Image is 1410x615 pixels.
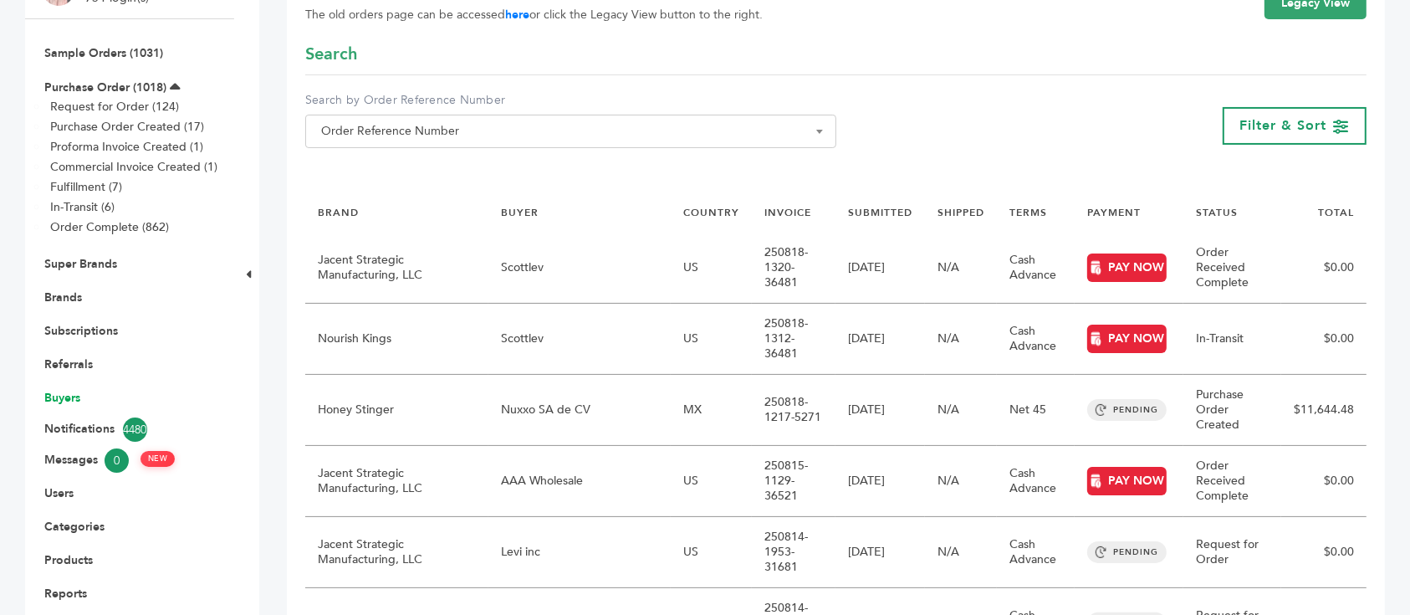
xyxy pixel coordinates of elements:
[488,304,671,375] td: Scottlev
[488,517,671,588] td: Levi inc
[1087,541,1167,563] span: PENDING
[305,115,836,148] span: Order Reference Number
[1183,375,1281,446] td: Purchase Order Created
[1240,116,1327,135] span: Filter & Sort
[44,448,215,473] a: Messages0 NEW
[1087,254,1167,282] a: PAY NOW
[1087,325,1167,353] a: PAY NOW
[683,206,739,219] a: COUNTRY
[105,448,129,473] span: 0
[925,375,997,446] td: N/A
[925,304,997,375] td: N/A
[925,517,997,588] td: N/A
[752,375,835,446] td: 250818-1217-5271
[50,159,217,175] a: Commercial Invoice Created (1)
[44,390,80,406] a: Buyers
[1281,375,1367,446] td: $11,644.48
[1318,206,1354,219] a: TOTAL
[925,233,997,304] td: N/A
[671,375,752,446] td: MX
[305,375,488,446] td: Honey Stinger
[671,233,752,304] td: US
[835,446,925,517] td: [DATE]
[488,375,671,446] td: Nuxxo SA de CV
[1183,517,1281,588] td: Request for Order
[123,418,147,442] span: 4480
[305,517,488,588] td: Jacent Strategic Manufacturing, LLC
[305,233,488,304] td: Jacent Strategic Manufacturing, LLC
[1183,233,1281,304] td: Order Received Complete
[1183,304,1281,375] td: In-Transit
[44,323,118,339] a: Subscriptions
[1009,206,1047,219] a: TERMS
[44,519,105,535] a: Categories
[140,451,175,467] span: NEW
[50,119,204,135] a: Purchase Order Created (17)
[835,375,925,446] td: [DATE]
[835,517,925,588] td: [DATE]
[1281,517,1367,588] td: $0.00
[305,92,836,109] label: Search by Order Reference Number
[50,139,203,155] a: Proforma Invoice Created (1)
[1183,446,1281,517] td: Order Received Complete
[937,206,984,219] a: SHIPPED
[305,446,488,517] td: Jacent Strategic Manufacturing, LLC
[671,517,752,588] td: US
[50,219,169,235] a: Order Complete (862)
[997,517,1075,588] td: Cash Advance
[1281,446,1367,517] td: $0.00
[1281,304,1367,375] td: $0.00
[50,99,179,115] a: Request for Order (124)
[835,233,925,304] td: [DATE]
[488,446,671,517] td: AAA Wholesale
[44,79,166,95] a: Purchase Order (1018)
[1087,206,1141,219] a: PAYMENT
[488,233,671,304] td: Scottlev
[44,290,82,305] a: Brands
[835,304,925,375] td: [DATE]
[997,304,1075,375] td: Cash Advance
[318,206,359,219] a: BRAND
[44,552,93,568] a: Products
[505,7,529,23] a: here
[1196,206,1238,219] a: STATUS
[671,304,752,375] td: US
[997,233,1075,304] td: Cash Advance
[501,206,539,219] a: BUYER
[997,375,1075,446] td: Net 45
[997,446,1075,517] td: Cash Advance
[752,517,835,588] td: 250814-1953-31681
[44,356,93,372] a: Referrals
[752,304,835,375] td: 250818-1312-36481
[305,304,488,375] td: Nourish Kings
[44,586,87,602] a: Reports
[1087,467,1167,495] a: PAY NOW
[671,446,752,517] td: US
[752,233,835,304] td: 250818-1320-36481
[44,45,163,61] a: Sample Orders (1031)
[1281,233,1367,304] td: $0.00
[848,206,912,219] a: SUBMITTED
[305,43,357,66] span: Search
[44,485,74,501] a: Users
[314,120,827,143] span: Order Reference Number
[50,199,115,215] a: In-Transit (6)
[764,206,811,219] a: INVOICE
[1087,399,1167,421] span: PENDING
[925,446,997,517] td: N/A
[752,446,835,517] td: 250815-1129-36521
[44,418,215,442] a: Notifications4480
[305,7,763,23] span: The old orders page can be accessed or click the Legacy View button to the right.
[50,179,122,195] a: Fulfillment (7)
[44,256,117,272] a: Super Brands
